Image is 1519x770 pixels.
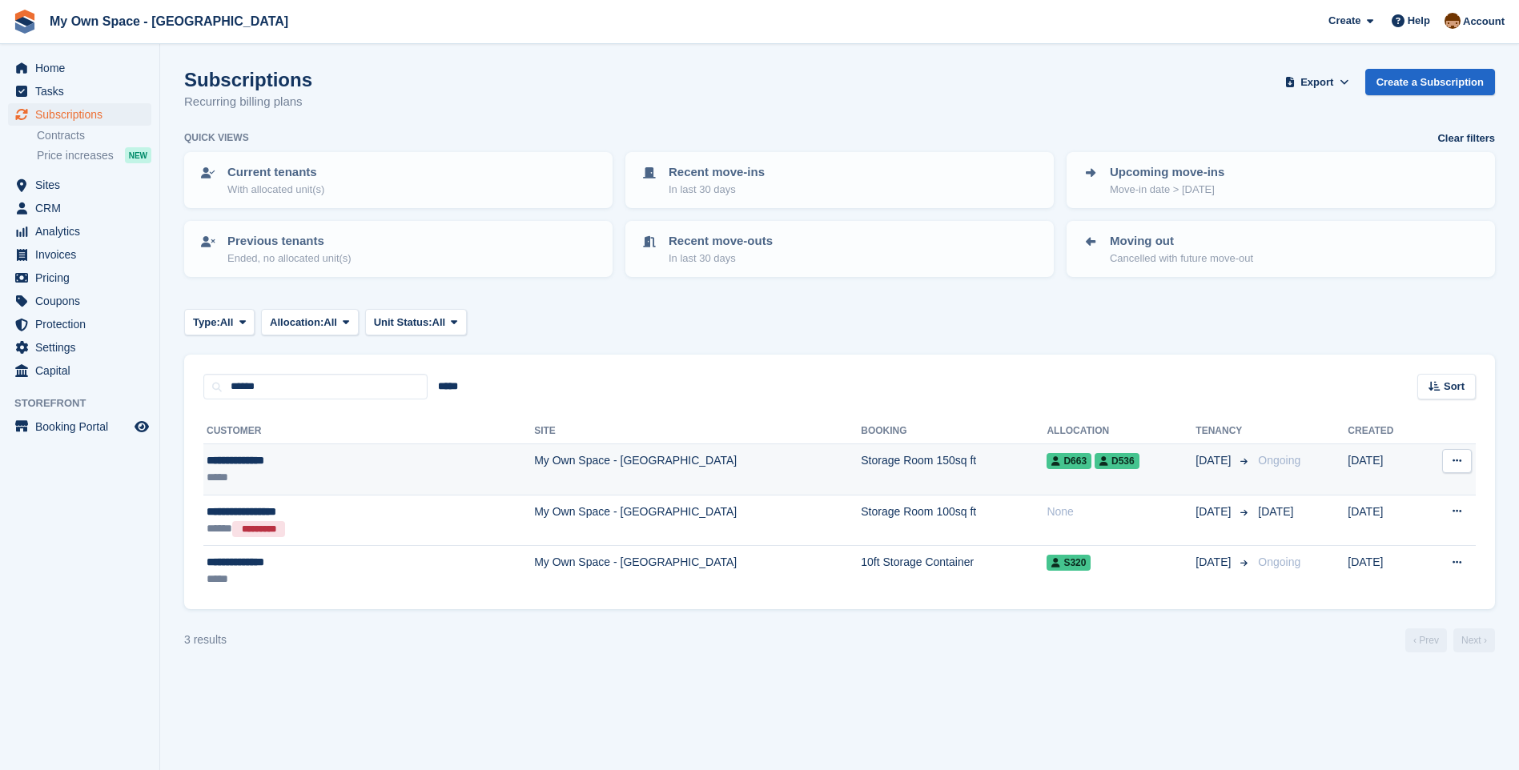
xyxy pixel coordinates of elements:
a: My Own Space - [GEOGRAPHIC_DATA] [43,8,295,34]
span: S320 [1047,555,1091,571]
p: Previous tenants [227,232,352,251]
span: Create [1328,13,1360,29]
span: Sites [35,174,131,196]
span: Settings [35,336,131,359]
a: menu [8,57,151,79]
a: Preview store [132,417,151,436]
td: [DATE] [1348,444,1421,495]
span: [DATE] [1258,505,1293,518]
td: 10ft Storage Container [861,546,1047,596]
th: Customer [203,419,534,444]
a: menu [8,313,151,335]
span: All [220,315,234,331]
a: menu [8,267,151,289]
nav: Page [1402,628,1498,652]
span: D663 [1047,453,1091,469]
a: Clear filters [1437,130,1495,146]
td: My Own Space - [GEOGRAPHIC_DATA] [534,546,861,596]
p: Ended, no allocated unit(s) [227,251,352,267]
span: Protection [35,313,131,335]
span: Unit Status: [374,315,432,331]
span: Ongoing [1258,454,1300,467]
span: Capital [35,359,131,382]
span: [DATE] [1196,503,1234,520]
span: Type: [193,315,220,331]
a: menu [8,103,151,126]
p: Recent move-outs [669,232,773,251]
span: Subscriptions [35,103,131,126]
span: Account [1463,14,1505,30]
button: Type: All [184,309,255,335]
span: All [323,315,337,331]
span: Help [1408,13,1430,29]
span: Ongoing [1258,555,1300,568]
p: Upcoming move-ins [1110,163,1224,182]
button: Export [1282,69,1352,95]
span: Pricing [35,267,131,289]
a: menu [8,336,151,359]
div: None [1047,503,1196,520]
p: Recent move-ins [669,163,765,182]
span: Analytics [35,220,131,243]
a: Price increases NEW [37,146,151,164]
span: Tasks [35,80,131,102]
span: Invoices [35,243,131,266]
span: Allocation: [270,315,323,331]
img: Paula Harris [1445,13,1461,29]
p: Recurring billing plans [184,93,312,111]
a: Upcoming move-ins Move-in date > [DATE] [1068,154,1493,207]
th: Site [534,419,861,444]
h1: Subscriptions [184,69,312,90]
span: [DATE] [1196,452,1234,469]
p: In last 30 days [669,251,773,267]
span: Price increases [37,148,114,163]
img: stora-icon-8386f47178a22dfd0bd8f6a31ec36ba5ce8667c1dd55bd0f319d3a0aa187defe.svg [13,10,37,34]
a: menu [8,290,151,312]
p: With allocated unit(s) [227,182,324,198]
a: Next [1453,628,1495,652]
th: Created [1348,419,1421,444]
th: Booking [861,419,1047,444]
span: D536 [1095,453,1139,469]
span: Coupons [35,290,131,312]
a: menu [8,197,151,219]
div: NEW [125,147,151,163]
a: menu [8,359,151,382]
td: Storage Room 150sq ft [861,444,1047,495]
a: Create a Subscription [1365,69,1495,95]
a: Recent move-ins In last 30 days [627,154,1052,207]
span: CRM [35,197,131,219]
span: All [432,315,446,331]
td: Storage Room 100sq ft [861,495,1047,546]
button: Unit Status: All [365,309,467,335]
td: [DATE] [1348,495,1421,546]
a: Previous [1405,628,1447,652]
td: My Own Space - [GEOGRAPHIC_DATA] [534,495,861,546]
a: Current tenants With allocated unit(s) [186,154,611,207]
p: Move-in date > [DATE] [1110,182,1224,198]
a: Previous tenants Ended, no allocated unit(s) [186,223,611,275]
span: Sort [1444,379,1465,395]
td: [DATE] [1348,546,1421,596]
span: Home [35,57,131,79]
a: Contracts [37,128,151,143]
a: menu [8,220,151,243]
button: Allocation: All [261,309,359,335]
h6: Quick views [184,130,249,145]
a: menu [8,243,151,266]
td: My Own Space - [GEOGRAPHIC_DATA] [534,444,861,495]
p: Current tenants [227,163,324,182]
p: Cancelled with future move-out [1110,251,1253,267]
p: Moving out [1110,232,1253,251]
span: [DATE] [1196,554,1234,571]
span: Storefront [14,395,159,411]
th: Tenancy [1196,419,1252,444]
th: Allocation [1047,419,1196,444]
a: menu [8,80,151,102]
span: Export [1300,74,1333,90]
a: Recent move-outs In last 30 days [627,223,1052,275]
a: Moving out Cancelled with future move-out [1068,223,1493,275]
div: 3 results [184,632,227,648]
span: Booking Portal [35,415,131,438]
a: menu [8,415,151,438]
